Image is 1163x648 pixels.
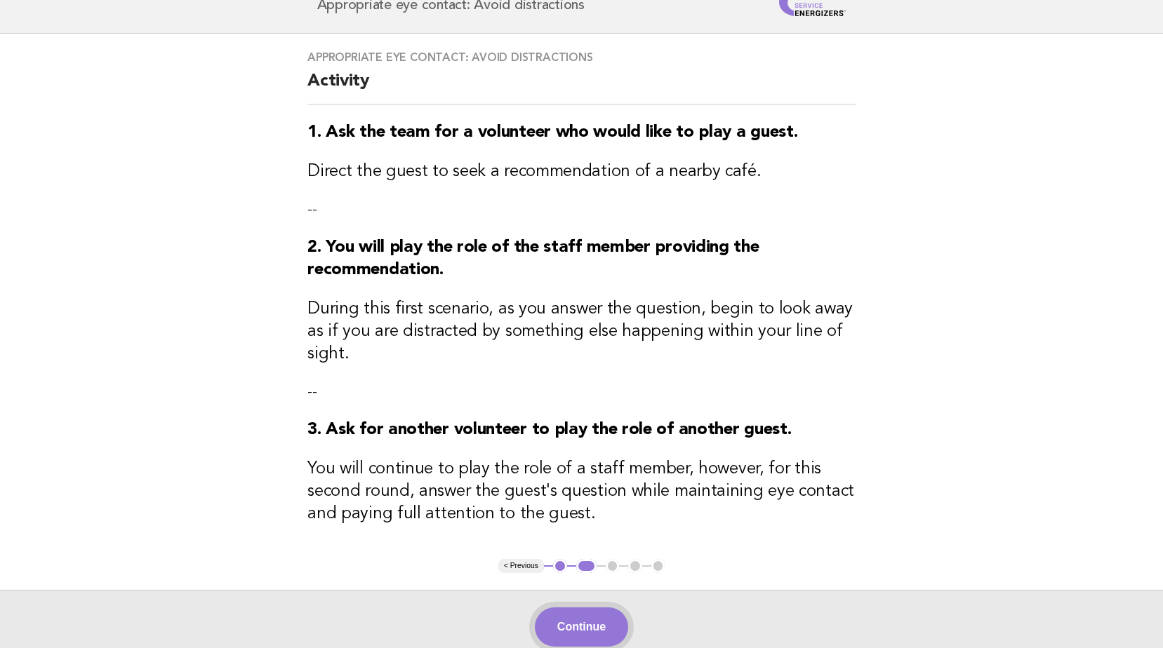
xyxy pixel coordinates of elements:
[307,124,797,141] strong: 1. Ask the team for a volunteer who would like to play a guest.
[576,559,597,573] button: 2
[307,421,791,438] strong: 3. Ask for another volunteer to play the role of another guest.
[307,239,759,278] strong: 2. You will play the role of the staff member providing the recommendation.
[307,161,856,183] h3: Direct the guest to seek a recommendation of a nearby café.
[307,458,856,525] h3: You will continue to play the role of a staff member, however, for this second round, answer the ...
[307,50,856,65] h3: Appropriate eye contact: Avoid distractions
[307,298,856,365] h3: During this first scenario, as you answer the question, begin to look away as if you are distract...
[307,382,856,402] p: --
[307,200,856,220] p: --
[307,70,856,104] h2: Activity
[498,559,544,573] button: < Previous
[535,607,628,647] button: Continue
[553,559,567,573] button: 1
